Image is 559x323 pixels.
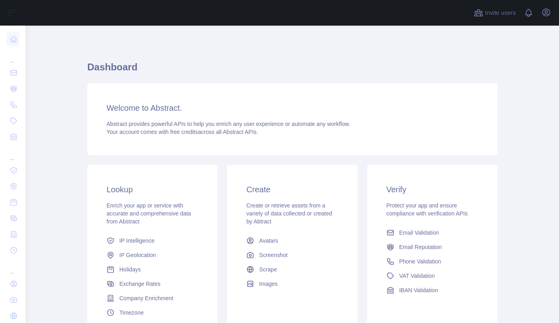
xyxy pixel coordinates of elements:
span: Exchange Rates [119,280,161,288]
span: Enrich your app or service with accurate and comprehensive data from Abstract [107,202,191,225]
span: IP Intelligence [119,237,155,245]
a: Scrape [243,262,341,277]
a: Avatars [243,233,341,248]
span: free credits [170,129,198,135]
a: Holidays [103,262,201,277]
button: Invite users [472,6,517,19]
span: VAT Validation [399,272,435,280]
span: Images [259,280,277,288]
a: IBAN Validation [383,283,481,297]
span: Create or retrieve assets from a variety of data collected or created by Abtract [246,202,332,225]
span: Scrape [259,265,277,273]
span: Phone Validation [399,257,441,265]
h3: Verify [386,184,478,195]
span: Abstract provides powerful APIs to help you enrich any user experience or automate any workflow. [107,121,350,127]
span: Holidays [119,265,141,273]
a: IP Intelligence [103,233,201,248]
span: Protect your app and ensure compliance with verification APIs [386,202,468,217]
a: Phone Validation [383,254,481,269]
span: IBAN Validation [399,286,438,294]
a: Exchange Rates [103,277,201,291]
h1: Dashboard [87,61,497,80]
a: VAT Validation [383,269,481,283]
h3: Lookup [107,184,198,195]
span: Avatars [259,237,278,245]
a: Company Enrichment [103,291,201,305]
span: Screenshot [259,251,288,259]
span: Timezone [119,309,144,317]
span: Company Enrichment [119,294,173,302]
span: Invite users [485,8,516,18]
a: Email Reputation [383,240,481,254]
div: ... [6,146,19,161]
a: Images [243,277,341,291]
h3: Welcome to Abstract. [107,102,478,114]
div: ... [6,48,19,64]
a: Email Validation [383,225,481,240]
span: IP Geolocation [119,251,156,259]
span: Email Validation [399,229,439,237]
h3: Create [246,184,338,195]
span: Email Reputation [399,243,442,251]
div: ... [6,259,19,275]
span: Your account comes with across all Abstract APIs. [107,129,258,135]
a: Screenshot [243,248,341,262]
a: IP Geolocation [103,248,201,262]
a: Timezone [103,305,201,320]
